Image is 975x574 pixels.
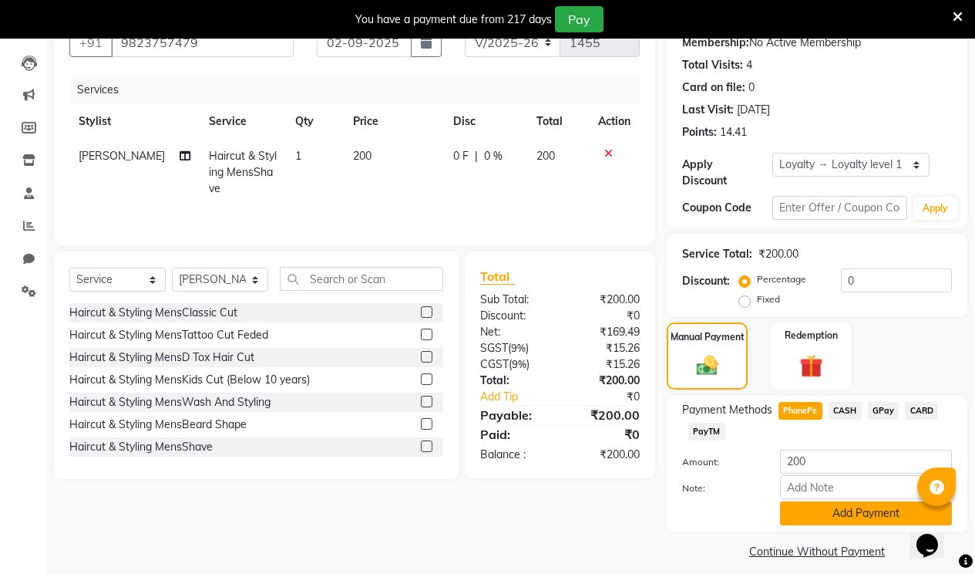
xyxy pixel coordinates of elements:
span: CASH [829,402,862,420]
img: _cash.svg [690,353,725,378]
span: | [475,148,478,164]
div: 0 [748,79,755,96]
div: [DATE] [737,102,770,118]
a: Add Tip [469,389,575,405]
button: Pay [555,6,603,32]
div: ₹169.49 [560,324,651,340]
div: ₹200.00 [758,246,798,262]
label: Percentage [757,272,806,286]
div: ₹200.00 [560,406,651,424]
span: Payment Methods [682,402,772,418]
div: Points: [682,124,717,140]
div: Discount: [682,273,730,289]
div: Discount: [469,308,560,324]
label: Fixed [757,292,780,306]
th: Price [344,104,444,139]
span: SGST [480,341,508,355]
button: Add Payment [780,501,952,525]
th: Stylist [69,104,200,139]
div: 14.41 [720,124,747,140]
div: Coupon Code [682,200,772,216]
div: Membership: [682,35,749,51]
div: ₹0 [575,389,651,405]
span: 9% [511,342,526,354]
span: GPay [868,402,899,420]
span: 1 [295,149,301,163]
span: 0 F [453,148,469,164]
span: PayTM [688,423,725,441]
div: Apply Discount [682,157,772,189]
span: CARD [905,402,938,420]
div: Haircut & Styling MensClassic Cut [69,305,237,321]
input: Search or Scan [280,267,443,291]
button: Apply [913,197,957,220]
div: Haircut & Styling MensShave [69,439,213,455]
div: ( ) [469,356,560,373]
img: _gift.svg [792,352,830,380]
label: Manual Payment [671,330,745,344]
div: Total: [469,373,560,389]
div: Services [71,76,651,104]
div: No Active Membership [682,35,952,51]
div: Paid: [469,425,560,444]
label: Redemption [785,329,838,343]
th: Service [200,104,286,139]
div: Haircut & Styling MensWash And Styling [69,394,271,410]
span: 200 [353,149,372,163]
div: Balance : [469,447,560,463]
label: Amount: [671,455,768,469]
iframe: chat widget [910,512,960,559]
th: Action [589,104,640,139]
label: Note: [671,481,768,495]
div: ₹0 [560,425,651,444]
div: ₹15.26 [560,340,651,356]
div: You have a payment due from 217 days [355,12,552,28]
span: CGST [480,357,509,371]
div: Card on file: [682,79,745,96]
input: Search by Name/Mobile/Email/Code [111,28,294,57]
div: 4 [746,57,752,73]
div: Haircut & Styling MensBeard Shape [69,417,247,433]
div: Net: [469,324,560,340]
div: Total Visits: [682,57,743,73]
div: Payable: [469,406,560,424]
button: +91 [69,28,113,57]
span: 200 [536,149,555,163]
div: Sub Total: [469,292,560,308]
div: Haircut & Styling MensTattoo Cut Feded [69,327,268,343]
div: ₹0 [560,308,651,324]
div: Haircut & Styling MensKids Cut (Below 10 years) [69,372,310,388]
div: ₹200.00 [560,373,651,389]
span: 9% [512,358,526,370]
div: Service Total: [682,246,752,262]
input: Add Note [780,475,952,499]
input: Enter Offer / Coupon Code [772,196,907,220]
span: PhonePe [778,402,822,420]
th: Qty [286,104,344,139]
span: Haircut & Styling MensShave [209,149,277,195]
span: [PERSON_NAME] [79,149,165,163]
div: ₹15.26 [560,356,651,373]
div: Haircut & Styling MensD Tox Hair Cut [69,349,254,366]
div: Last Visit: [682,102,734,118]
span: 0 % [484,148,503,164]
th: Total [527,104,589,139]
input: Amount [780,450,952,474]
div: ( ) [469,340,560,356]
a: Continue Without Payment [670,544,964,560]
div: ₹200.00 [560,447,651,463]
div: ₹200.00 [560,292,651,308]
th: Disc [444,104,527,139]
span: Total [480,268,516,285]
